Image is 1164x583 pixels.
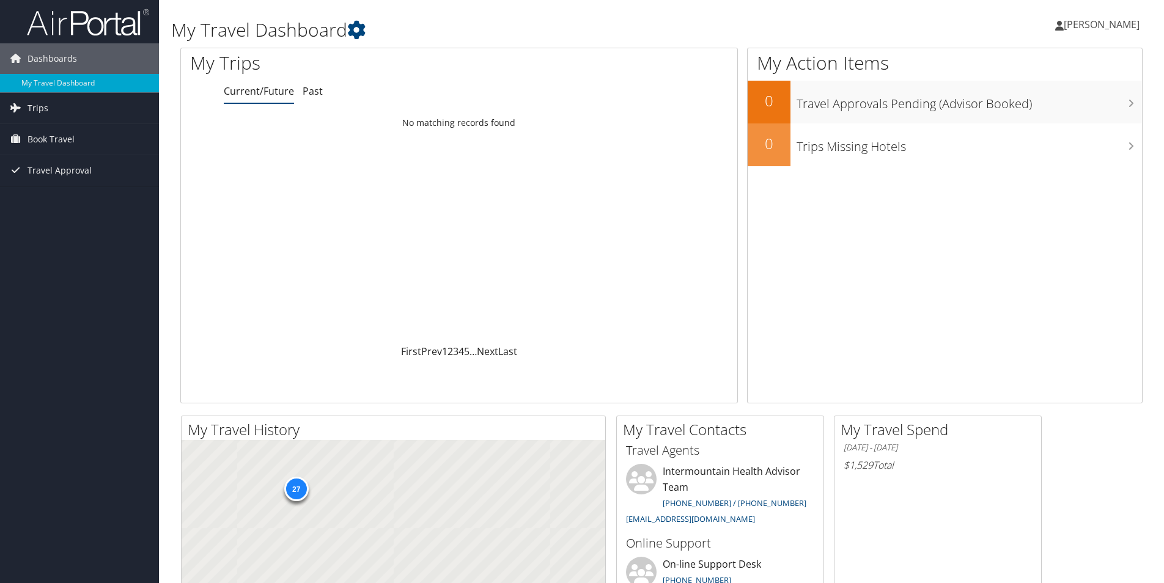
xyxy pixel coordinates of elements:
[421,345,442,358] a: Prev
[190,50,496,76] h1: My Trips
[797,132,1142,155] h3: Trips Missing Hotels
[477,345,498,358] a: Next
[626,442,814,459] h3: Travel Agents
[464,345,470,358] a: 5
[797,89,1142,112] h3: Travel Approvals Pending (Advisor Booked)
[626,535,814,552] h3: Online Support
[401,345,421,358] a: First
[303,84,323,98] a: Past
[453,345,459,358] a: 3
[620,464,820,529] li: Intermountain Health Advisor Team
[28,155,92,186] span: Travel Approval
[284,477,308,501] div: 27
[748,81,1142,123] a: 0Travel Approvals Pending (Advisor Booked)
[459,345,464,358] a: 4
[171,17,825,43] h1: My Travel Dashboard
[28,43,77,74] span: Dashboards
[626,513,755,524] a: [EMAIL_ADDRESS][DOMAIN_NAME]
[748,133,790,154] h2: 0
[844,458,1032,472] h6: Total
[448,345,453,358] a: 2
[623,419,823,440] h2: My Travel Contacts
[470,345,477,358] span: …
[27,8,149,37] img: airportal-logo.png
[844,442,1032,453] h6: [DATE] - [DATE]
[748,123,1142,166] a: 0Trips Missing Hotels
[224,84,294,98] a: Current/Future
[498,345,517,358] a: Last
[28,93,48,123] span: Trips
[748,90,790,111] h2: 0
[663,497,806,508] a: [PHONE_NUMBER] / [PHONE_NUMBER]
[748,50,1142,76] h1: My Action Items
[442,345,448,358] a: 1
[841,419,1041,440] h2: My Travel Spend
[844,458,873,472] span: $1,529
[188,419,605,440] h2: My Travel History
[28,124,75,155] span: Book Travel
[1064,18,1140,31] span: [PERSON_NAME]
[181,112,737,134] td: No matching records found
[1055,6,1152,43] a: [PERSON_NAME]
